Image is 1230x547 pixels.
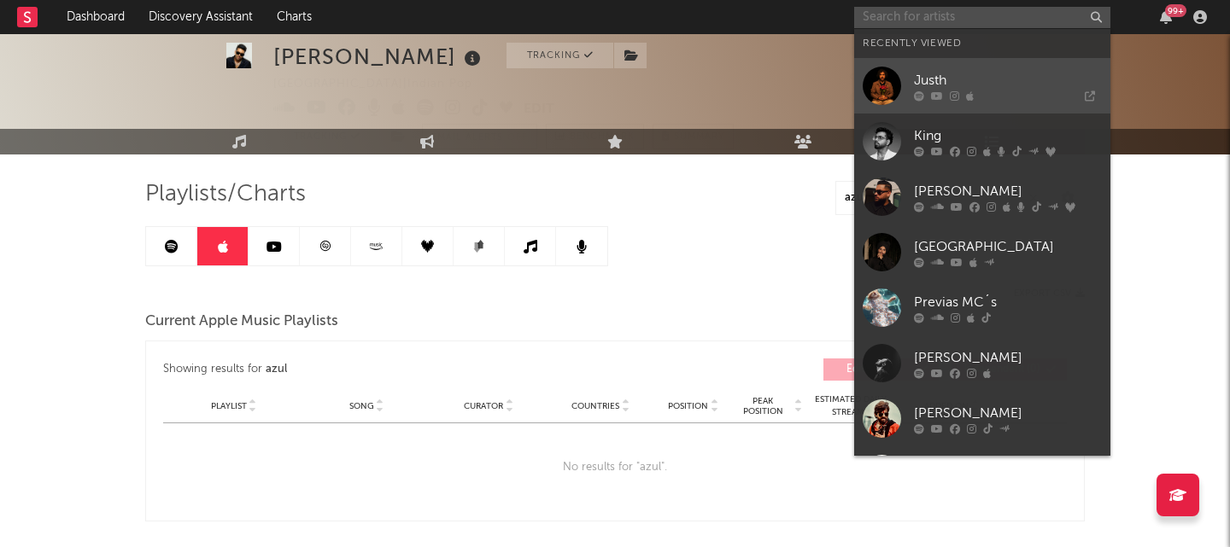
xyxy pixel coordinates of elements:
span: 21,627,365 [850,47,932,58]
div: Previas MC´s [914,292,1102,312]
button: Editorial(0) [823,358,939,381]
span: Benchmark [570,127,635,148]
div: [GEOGRAPHIC_DATA] [914,236,1102,257]
a: [PERSON_NAME] [854,335,1110,391]
div: Recently Viewed [863,33,1102,54]
div: [PERSON_NAME] [914,181,1102,201]
span: 7,800,000 [850,70,929,81]
span: Peak Position [734,396,792,416]
button: Email AlertsOff [422,124,537,149]
div: [GEOGRAPHIC_DATA] | Indian Pop [273,74,492,95]
span: Current Apple Music Playlists [145,311,338,332]
div: [PERSON_NAME] [914,403,1102,423]
span: Curator [464,401,503,411]
a: [PERSON_NAME] Vibe [854,446,1110,502]
a: Justh [854,58,1110,113]
input: Search for artists [854,7,1110,28]
span: 3,571 [850,93,899,104]
a: [GEOGRAPHIC_DATA] [854,224,1110,280]
button: Tracking [273,124,380,149]
div: azul [266,359,287,380]
a: [PERSON_NAME] [854,169,1110,224]
span: Countries [571,401,619,411]
a: Benchmark [546,124,644,149]
a: [PERSON_NAME] [854,391,1110,446]
span: Song [349,401,374,411]
span: Playlist [211,401,247,411]
div: 99 + [1165,4,1186,17]
button: 99+ [1160,10,1172,24]
input: Search Playlists/Charts [835,181,1049,215]
div: No results for " azul ". [163,423,1067,512]
span: Estimated Daily Streams [811,393,890,419]
div: [PERSON_NAME] [273,43,485,71]
button: Summary [653,124,734,149]
span: Playlists/Charts [145,184,306,205]
div: King [914,125,1102,146]
span: 12,764,220 Monthly Listeners [850,116,1037,127]
button: Tracking [507,43,613,68]
a: King [854,113,1110,169]
a: Previas MC´s [854,280,1110,335]
span: Editorial ( 0 ) [835,364,913,375]
div: Justh [914,70,1102,90]
span: Position [668,401,708,411]
div: [PERSON_NAME] [914,347,1102,368]
button: Edit [524,99,554,120]
div: Showing results for [163,358,615,381]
